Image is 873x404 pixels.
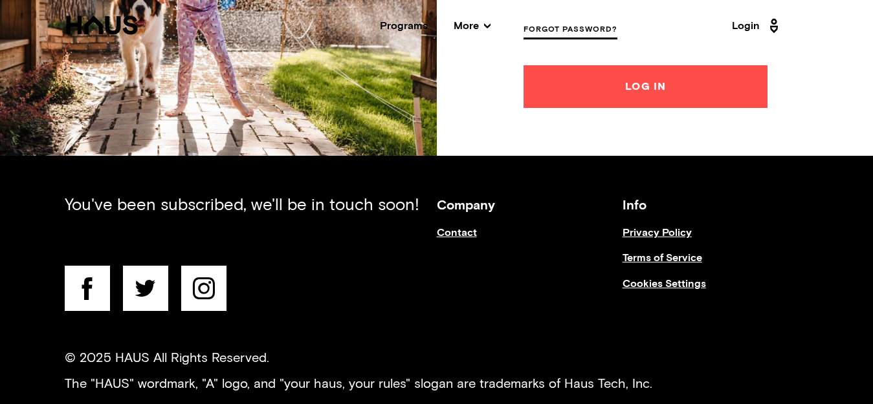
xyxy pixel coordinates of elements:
a: twitter [123,266,168,318]
h3: Info [623,195,808,217]
p: The "HAUS" wordmark, "A" logo, and "your haus, your rules" slogan are trademarks of Haus Tech, Inc. [65,376,808,392]
a: Login [732,16,782,36]
a: Privacy Policy [623,227,808,252]
a: instagram [181,266,227,318]
span: More [454,21,491,31]
a: Programs [380,21,428,31]
a: Cookies Settings [623,278,808,303]
p: © 2025 HAUS All Rights Reserved. [65,350,808,366]
a: Terms of Service [623,252,808,277]
h3: Company [437,195,623,217]
button: Log In [524,65,768,108]
a: facebook [65,266,110,318]
a: Contact [437,227,623,252]
div: You've been subscribed, we'll be in touch soon! [65,195,419,217]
